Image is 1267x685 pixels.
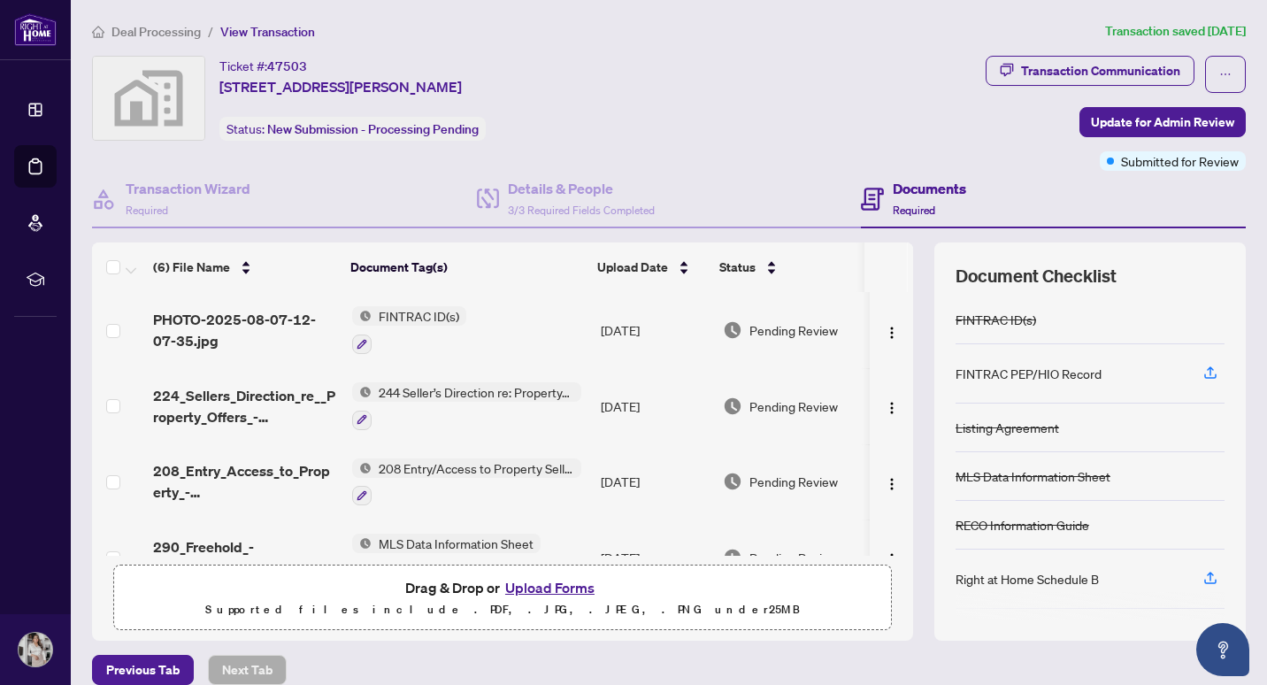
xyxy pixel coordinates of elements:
td: [DATE] [594,292,717,368]
img: Logo [885,552,899,566]
span: Upload Date [597,258,668,277]
span: Update for Admin Review [1091,108,1234,136]
div: RECO Information Guide [956,515,1089,535]
img: Status Icon [352,306,372,326]
article: Transaction saved [DATE] [1105,21,1246,42]
span: ellipsis [1219,68,1232,81]
th: (6) File Name [146,242,343,292]
span: home [92,26,104,38]
img: Status Icon [352,534,372,553]
div: Right at Home Schedule B [956,569,1099,589]
h4: Details & People [508,178,655,199]
p: Supported files include .PDF, .JPG, .JPEG, .PNG under 25 MB [125,599,880,620]
img: Document Status [723,472,742,491]
img: Logo [885,401,899,415]
button: Status IconMLS Data Information Sheet [352,534,541,581]
span: (6) File Name [153,258,230,277]
img: Document Status [723,396,742,416]
span: 244 Seller’s Direction re: Property/Offers [372,382,581,402]
h4: Documents [893,178,966,199]
button: Logo [878,316,906,344]
button: Logo [878,392,906,420]
span: 224_Sellers_Direction_re__Property_Offers_-_Imp_Info_for_Seller_Ack_-_PropTx-[PERSON_NAME].pdf [153,385,338,427]
button: Status Icon208 Entry/Access to Property Seller Acknowledgement [352,458,581,506]
img: Document Status [723,548,742,567]
span: Deal Processing [111,24,201,40]
button: Previous Tab [92,655,194,685]
button: Update for Admin Review [1079,107,1246,137]
img: Profile Icon [19,633,52,666]
img: Status Icon [352,382,372,402]
img: Document Status [723,320,742,340]
span: Document Checklist [956,264,1117,289]
button: Status Icon244 Seller’s Direction re: Property/Offers [352,382,581,430]
button: Transaction Communication [986,56,1194,86]
img: Logo [885,326,899,340]
th: Document Tag(s) [343,242,590,292]
span: 47503 [267,58,307,74]
button: Logo [878,467,906,496]
div: FINTRAC ID(s) [956,310,1036,329]
span: 3/3 Required Fields Completed [508,204,655,217]
span: Drag & Drop or [405,576,600,599]
span: 208 Entry/Access to Property Seller Acknowledgement [372,458,581,478]
img: svg%3e [93,57,204,140]
span: View Transaction [220,24,315,40]
span: Pending Review [749,548,838,567]
li: / [208,21,213,42]
img: Logo [885,477,899,491]
button: Logo [878,543,906,572]
span: 208_Entry_Access_to_Property_-_Seller_Acknowledgement_-_PropTx-[PERSON_NAME].pdf [153,460,338,503]
span: Pending Review [749,472,838,491]
span: Submitted for Review [1121,151,1239,171]
div: FINTRAC PEP/HIO Record [956,364,1102,383]
img: Status Icon [352,458,372,478]
h4: Transaction Wizard [126,178,250,199]
span: Previous Tab [106,656,180,684]
button: Open asap [1196,623,1249,676]
div: Transaction Communication [1021,57,1180,85]
th: Upload Date [590,242,712,292]
span: New Submission - Processing Pending [267,121,479,137]
td: [DATE] [594,520,717,596]
span: PHOTO-2025-08-07-12-07-35.jpg [153,309,338,351]
img: logo [14,13,57,46]
button: Next Tab [208,655,287,685]
span: 290_Freehold_-_Sale_MLS_Data_Information_Form_-_PropTx-[PERSON_NAME].pdf [153,536,338,579]
th: Status [712,242,864,292]
span: Required [126,204,168,217]
td: [DATE] [594,444,717,520]
span: [STREET_ADDRESS][PERSON_NAME] [219,76,462,97]
td: [DATE] [594,368,717,444]
span: Pending Review [749,320,838,340]
span: FINTRAC ID(s) [372,306,466,326]
span: Status [719,258,756,277]
div: Status: [219,117,486,141]
span: Required [893,204,935,217]
span: Drag & Drop orUpload FormsSupported files include .PDF, .JPG, .JPEG, .PNG under25MB [114,566,891,631]
span: Pending Review [749,396,838,416]
button: Status IconFINTRAC ID(s) [352,306,466,354]
div: MLS Data Information Sheet [956,466,1110,486]
span: MLS Data Information Sheet [372,534,541,553]
div: Listing Agreement [956,418,1059,437]
div: Ticket #: [219,56,307,76]
button: Upload Forms [500,576,600,599]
